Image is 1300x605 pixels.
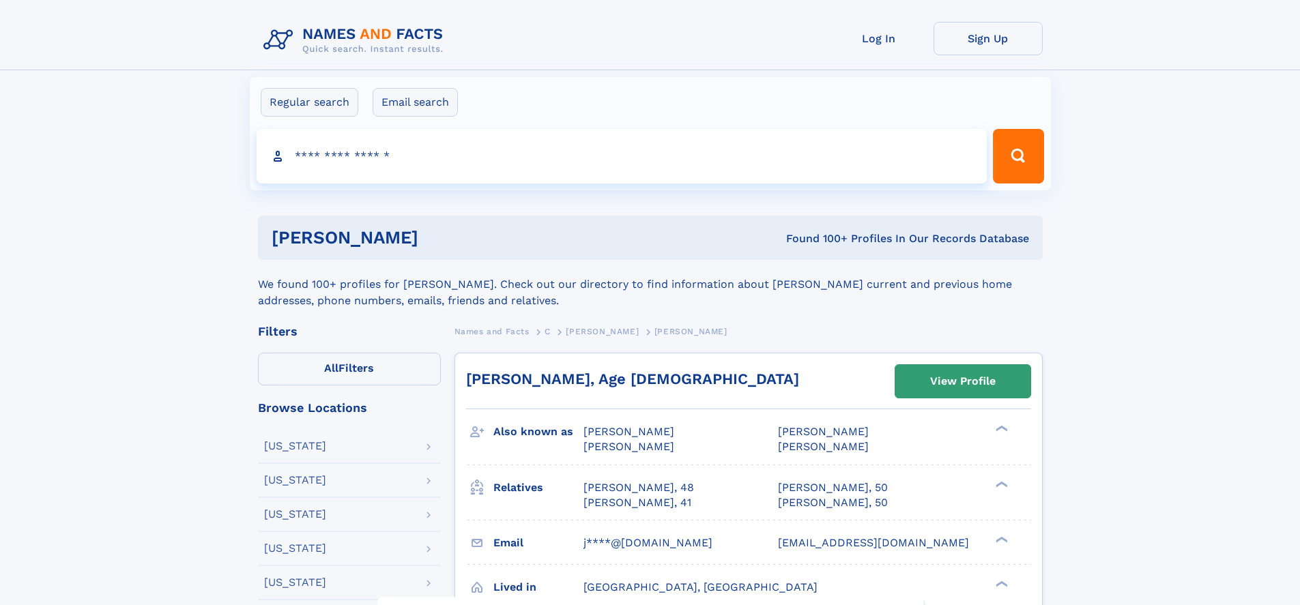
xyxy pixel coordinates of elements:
a: C [545,323,551,340]
div: [US_STATE] [264,543,326,554]
span: [PERSON_NAME] [566,327,639,336]
span: [GEOGRAPHIC_DATA], [GEOGRAPHIC_DATA] [583,580,818,593]
span: [PERSON_NAME] [778,440,869,453]
h3: Also known as [493,420,583,443]
div: ❯ [992,424,1009,433]
div: Filters [258,325,441,338]
h3: Relatives [493,476,583,499]
input: search input [257,129,987,183]
span: [PERSON_NAME] [583,425,674,438]
div: We found 100+ profiles for [PERSON_NAME]. Check out our directory to find information about [PERS... [258,260,1043,309]
h3: Email [493,531,583,555]
span: [EMAIL_ADDRESS][DOMAIN_NAME] [778,536,969,549]
a: [PERSON_NAME], Age [DEMOGRAPHIC_DATA] [466,370,799,387]
div: Browse Locations [258,402,441,414]
a: [PERSON_NAME], 50 [778,495,888,510]
a: [PERSON_NAME] [566,323,639,340]
button: Search Button [993,129,1043,183]
h1: [PERSON_NAME] [272,229,603,246]
a: [PERSON_NAME], 50 [778,480,888,495]
div: [US_STATE] [264,509,326,520]
div: ❯ [992,479,1009,488]
span: [PERSON_NAME] [654,327,727,336]
a: Names and Facts [454,323,530,340]
span: All [324,361,338,374]
label: Email search [373,88,458,117]
img: Logo Names and Facts [258,22,454,59]
a: Sign Up [934,22,1043,55]
a: [PERSON_NAME], 48 [583,480,694,495]
span: C [545,327,551,336]
div: [US_STATE] [264,577,326,588]
label: Regular search [261,88,358,117]
div: [US_STATE] [264,441,326,452]
h3: Lived in [493,576,583,599]
a: [PERSON_NAME], 41 [583,495,691,510]
span: [PERSON_NAME] [583,440,674,453]
a: View Profile [895,365,1030,398]
span: [PERSON_NAME] [778,425,869,438]
div: [US_STATE] [264,475,326,486]
a: Log In [824,22,934,55]
div: View Profile [930,366,996,397]
div: Found 100+ Profiles In Our Records Database [602,231,1029,246]
div: ❯ [992,535,1009,544]
label: Filters [258,353,441,385]
div: ❯ [992,579,1009,588]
